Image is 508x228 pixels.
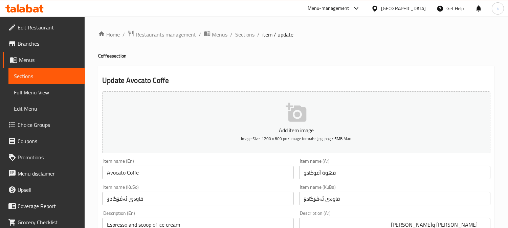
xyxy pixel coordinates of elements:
[128,30,196,39] a: Restaurants management
[113,126,480,134] p: Add item image
[308,4,349,13] div: Menu-management
[123,30,125,39] li: /
[18,202,80,210] span: Coverage Report
[98,30,494,39] nav: breadcrumb
[3,165,85,182] a: Menu disclaimer
[18,121,80,129] span: Choice Groups
[8,84,85,100] a: Full Menu View
[14,88,80,96] span: Full Menu View
[18,186,80,194] span: Upsell
[257,30,260,39] li: /
[102,91,490,153] button: Add item imageImage Size: 1200 x 800 px / Image formats: jpg, png / 5MB Max.
[8,68,85,84] a: Sections
[3,133,85,149] a: Coupons
[3,198,85,214] a: Coverage Report
[3,52,85,68] a: Menus
[212,30,227,39] span: Menus
[199,30,201,39] li: /
[98,30,120,39] a: Home
[18,23,80,31] span: Edit Restaurant
[18,137,80,145] span: Coupons
[299,192,490,205] input: Enter name KuBa
[102,192,293,205] input: Enter name KuSo
[102,75,490,86] h2: Update Avocato Coffe
[102,166,293,179] input: Enter name En
[3,36,85,52] a: Branches
[18,40,80,48] span: Branches
[204,30,227,39] a: Menus
[241,135,352,142] span: Image Size: 1200 x 800 px / Image formats: jpg, png / 5MB Max.
[3,149,85,165] a: Promotions
[14,105,80,113] span: Edit Menu
[299,166,490,179] input: Enter name Ar
[136,30,196,39] span: Restaurants management
[8,100,85,117] a: Edit Menu
[235,30,255,39] a: Sections
[3,19,85,36] a: Edit Restaurant
[18,218,80,226] span: Grocery Checklist
[3,117,85,133] a: Choice Groups
[19,56,80,64] span: Menus
[3,182,85,198] a: Upsell
[262,30,293,39] span: item / update
[496,5,499,12] span: k
[98,52,494,59] h4: Coffee section
[18,169,80,178] span: Menu disclaimer
[14,72,80,80] span: Sections
[18,153,80,161] span: Promotions
[230,30,233,39] li: /
[381,5,426,12] div: [GEOGRAPHIC_DATA]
